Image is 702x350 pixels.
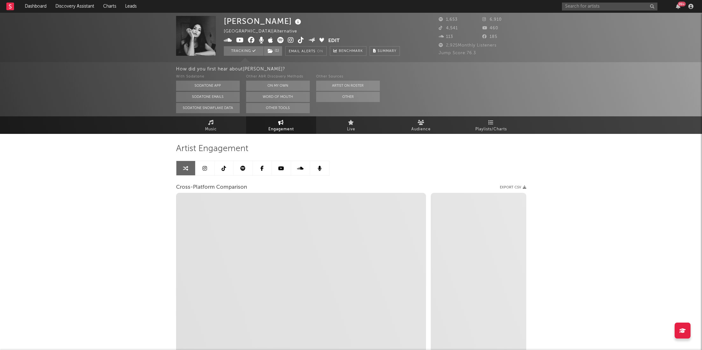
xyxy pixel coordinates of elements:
span: Benchmark [339,47,363,55]
div: Other Sources [316,73,380,81]
span: Playlists/Charts [475,126,507,133]
button: Tracking [224,46,264,56]
a: Music [176,116,246,134]
button: Other [316,92,380,102]
button: Export CSV [500,186,526,189]
div: Other A&R Discovery Methods [246,73,310,81]
div: With Sodatone [176,73,240,81]
button: Edit [328,37,340,45]
span: Artist Engagement [176,145,248,153]
a: Engagement [246,116,316,134]
a: Live [316,116,386,134]
a: Benchmark [330,46,366,56]
span: 113 [439,35,453,39]
span: Audience [411,126,431,133]
span: Live [347,126,355,133]
span: 185 [482,35,497,39]
button: Other Tools [246,103,310,113]
button: On My Own [246,81,310,91]
div: 99 + [678,2,686,6]
span: Cross-Platform Comparison [176,184,247,191]
button: Sodatone Emails [176,92,240,102]
button: 99+ [676,4,680,9]
button: Word Of Mouth [246,92,310,102]
span: 6,910 [482,18,502,22]
span: 1,653 [439,18,457,22]
button: Summary [370,46,400,56]
button: Sodatone Snowflake Data [176,103,240,113]
span: 460 [482,26,498,30]
a: Audience [386,116,456,134]
span: Music [205,126,217,133]
button: Artist on Roster [316,81,380,91]
button: (1) [264,46,282,56]
span: Jump Score: 76.3 [439,51,476,55]
span: 4,541 [439,26,458,30]
button: Email AlertsOn [285,46,327,56]
div: [GEOGRAPHIC_DATA] | Alternative [224,28,312,35]
em: On [317,50,323,53]
span: Summary [378,49,396,53]
span: Engagement [268,126,294,133]
span: ( 1 ) [264,46,282,56]
span: 2,925 Monthly Listeners [439,43,497,47]
div: [PERSON_NAME] [224,16,303,26]
input: Search for artists [562,3,657,11]
a: Playlists/Charts [456,116,526,134]
button: Sodatone App [176,81,240,91]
